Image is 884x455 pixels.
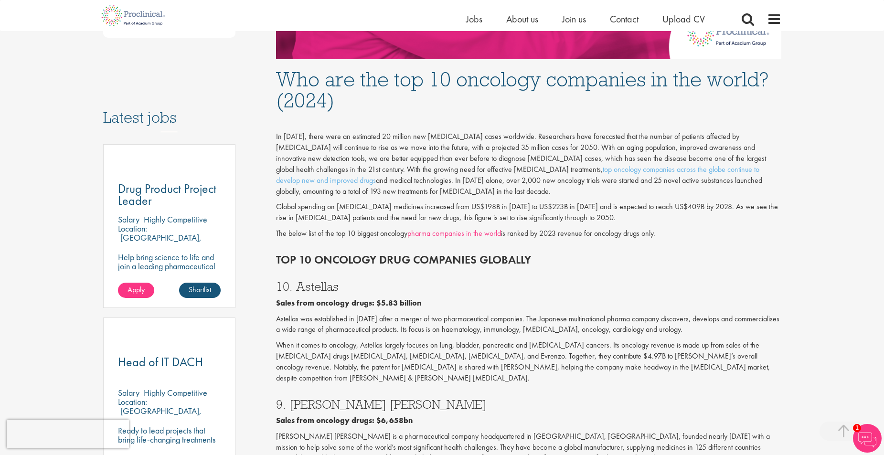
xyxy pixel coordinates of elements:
[662,13,705,25] a: Upload CV
[276,164,759,185] a: top oncology companies across the globe continue to develop new and improved drugs
[118,354,203,370] span: Head of IT DACH
[118,283,154,298] a: Apply
[179,283,221,298] a: Shortlist
[118,253,221,307] p: Help bring science to life and join a leading pharmaceutical company to play a key role in delive...
[276,69,781,111] h1: Who are the top 10 oncology companies in the world? (2024)
[466,13,482,25] a: Jobs
[276,228,781,239] p: The below list of the top 10 biggest oncology is ranked by 2023 revenue for oncology drugs only.
[144,214,207,225] p: Highly Competitive
[118,396,147,407] span: Location:
[276,201,781,223] p: Global spending on [MEDICAL_DATA] medicines increased from US$198B in [DATE] to US$223B in [DATE]...
[276,314,781,336] p: Astellas was established in [DATE] after a merger of two pharmaceutical companies. The Japanese m...
[276,340,781,383] p: When it comes to oncology, Astellas largely focuses on lung, bladder, pancreatic and [MEDICAL_DAT...
[853,424,861,432] span: 1
[118,223,147,234] span: Location:
[118,387,139,398] span: Salary
[506,13,538,25] a: About us
[610,13,639,25] a: Contact
[276,398,781,411] h3: 9. [PERSON_NAME] [PERSON_NAME]
[144,387,207,398] p: Highly Competitive
[276,131,781,197] p: In [DATE], there were an estimated 20 million new [MEDICAL_DATA] cases worldwide. Researchers hav...
[118,356,221,368] a: Head of IT DACH
[276,280,781,293] h3: 10. Astellas
[7,420,129,448] iframe: reCAPTCHA
[276,254,781,266] h2: Top 10 Oncology drug companies globally
[118,214,139,225] span: Salary
[103,85,236,132] h3: Latest jobs
[276,415,413,425] b: Sales from oncology drugs: $6,658bn
[118,180,216,209] span: Drug Product Project Leader
[276,298,421,308] b: Sales from oncology drugs: $5.83 billion
[128,285,145,295] span: Apply
[118,405,202,425] p: [GEOGRAPHIC_DATA], [GEOGRAPHIC_DATA]
[407,228,501,238] a: pharma companies in the world
[853,424,882,453] img: Chatbot
[562,13,586,25] a: Join us
[118,232,202,252] p: [GEOGRAPHIC_DATA], [GEOGRAPHIC_DATA]
[118,183,221,207] a: Drug Product Project Leader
